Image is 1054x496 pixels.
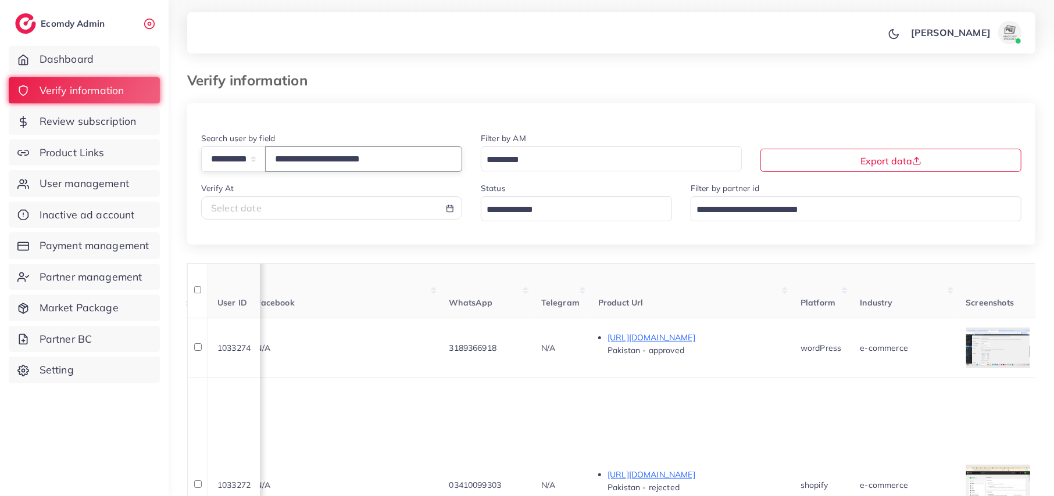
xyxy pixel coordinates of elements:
a: Verify information [9,77,160,104]
span: Verify information [40,83,124,98]
span: User management [40,176,129,191]
span: User ID [217,297,247,308]
span: Inactive ad account [40,207,135,222]
a: Partner management [9,264,160,290]
a: logoEcomdy Admin [15,13,108,34]
img: img uploaded [966,330,1030,366]
span: Facebook [256,297,295,308]
span: Review subscription [40,114,137,129]
span: Industry [860,297,893,308]
a: Review subscription [9,108,160,135]
a: Partner BC [9,326,160,353]
a: User management [9,170,160,197]
img: logo [15,13,36,34]
a: Setting [9,357,160,383]
span: Dashboard [40,52,94,67]
label: Verify At [201,182,234,194]
p: [URL][DOMAIN_NAME] [608,468,782,481]
label: Search user by field [201,132,275,144]
span: Partner BC [40,332,92,347]
span: WhatsApp [449,297,493,308]
span: Pakistan - approved [608,345,684,355]
span: Platform [801,297,835,308]
span: wordPress [801,343,841,353]
span: shopify [801,480,828,490]
span: Setting [40,362,74,378]
a: Market Package [9,294,160,321]
span: N/A [541,480,555,490]
span: Pakistan - rejected [608,482,680,493]
input: Search for option [483,201,657,219]
span: Product Links [40,145,105,160]
button: Export data [760,149,1021,172]
img: avatar [998,21,1021,44]
a: Product Links [9,139,160,166]
div: Search for option [481,146,742,171]
a: Payment management [9,232,160,259]
span: e-commerce [860,480,909,490]
span: Market Package [40,300,119,315]
span: N/A [541,343,555,353]
span: Telegram [541,297,580,308]
p: [URL][DOMAIN_NAME] [608,330,782,344]
span: e-commerce [860,343,909,353]
h2: Ecomdy Admin [41,18,108,29]
input: Search for option [483,151,727,169]
input: Search for option [692,201,1006,219]
span: 03410099303 [449,480,502,490]
span: Payment management [40,238,149,253]
label: Filter by partner id [691,182,759,194]
a: Dashboard [9,46,160,73]
span: Partner management [40,269,142,285]
a: [PERSON_NAME]avatar [905,21,1026,44]
span: Product Url [598,297,644,308]
span: 3189366918 [449,343,497,353]
div: Search for option [691,196,1021,221]
span: Screenshots [966,297,1014,308]
label: Filter by AM [481,132,526,144]
label: Status [481,182,506,194]
span: Export data [860,155,921,167]
div: Search for option [481,196,672,221]
a: Inactive ad account [9,202,160,228]
p: [PERSON_NAME] [911,26,991,39]
span: 1033272 [217,480,251,490]
h3: Verify information [187,72,317,89]
span: 1033274 [217,343,251,353]
span: Select date [211,202,262,214]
